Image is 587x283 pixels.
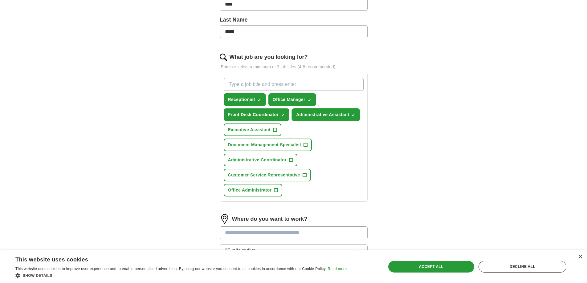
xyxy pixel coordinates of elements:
button: Office Administrator [224,184,283,196]
label: Where do you want to work? [232,215,308,223]
span: 25 mile radius [225,247,256,254]
span: ✓ [352,113,355,118]
div: This website uses cookies [15,254,331,263]
span: Executive Assistant [228,127,271,133]
span: Office Administrator [228,187,272,193]
div: Show details [15,272,347,278]
button: Executive Assistant [224,123,281,136]
button: Office Manager✓ [268,93,316,106]
p: Enter or select a minimum of 3 job titles (4-8 recommended) [220,64,368,70]
span: Customer Service Representative [228,172,300,178]
span: Show details [23,273,52,278]
label: What job are you looking for? [230,53,308,61]
div: Decline all [479,261,566,273]
span: Administrative Coordinator [228,157,287,163]
button: 25 mile radius [220,244,368,257]
button: Front Desk Coordinator✓ [224,108,290,121]
div: Close [578,255,582,259]
button: Receptionist✓ [224,93,266,106]
span: Office Manager [273,96,305,103]
span: ✓ [308,98,312,103]
span: Front Desk Coordinator [228,111,279,118]
span: ✓ [281,113,285,118]
span: Administrative Assistant [296,111,349,118]
span: Document Management Specialist [228,142,301,148]
label: Last Name [220,16,368,24]
img: search.png [220,54,227,61]
span: ✓ [258,98,261,103]
img: location.png [220,214,230,224]
button: Administrative Assistant✓ [292,108,360,121]
button: Customer Service Representative [224,169,311,181]
div: Accept all [388,261,474,273]
button: Administrative Coordinator [224,154,297,166]
a: Read more, opens a new window [328,267,347,271]
span: This website uses cookies to improve user experience and to enable personalised advertising. By u... [15,267,327,271]
span: Receptionist [228,96,255,103]
input: Type a job title and press enter [224,78,364,91]
button: Document Management Specialist [224,139,312,151]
